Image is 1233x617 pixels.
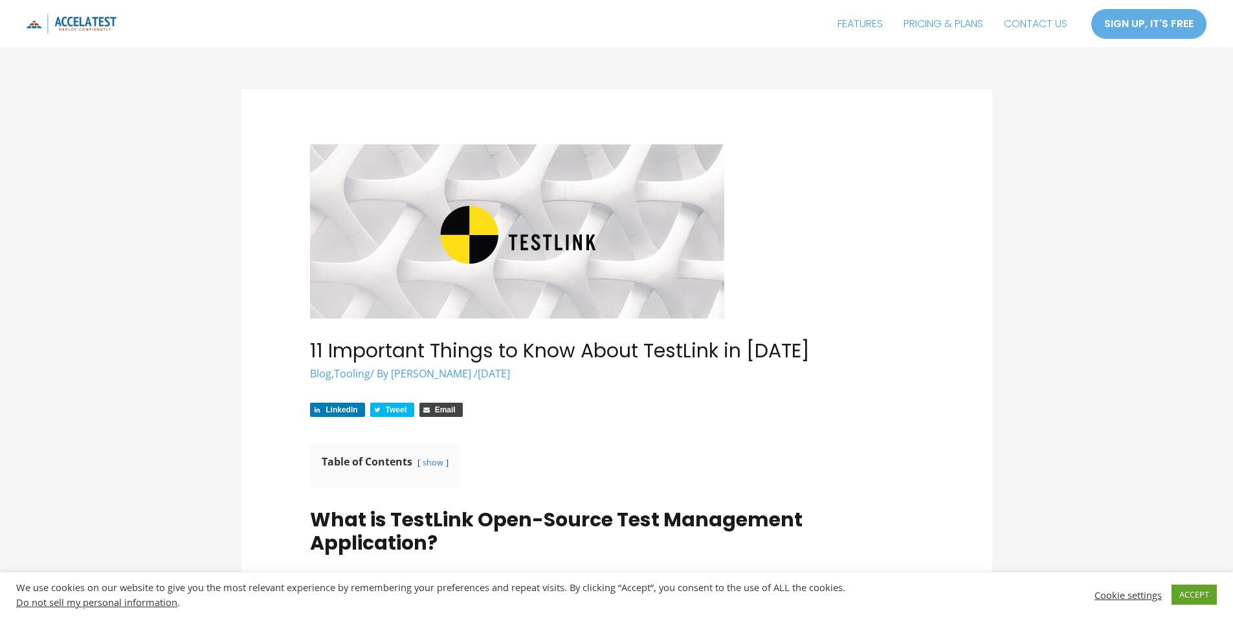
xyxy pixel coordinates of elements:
[16,596,857,608] div: .
[1172,585,1217,605] a: ACCEPT
[310,403,364,417] a: Share on LinkedIn
[310,366,331,381] a: Blog
[26,14,117,34] img: icon
[310,506,803,557] strong: What is TestLink Open-Source Test Management Application?
[435,405,456,414] span: Email
[310,366,370,381] span: ,
[1094,589,1162,601] a: Cookie settings
[1091,8,1207,39] a: SIGN UP, IT'S FREE
[370,403,414,417] a: Share on Twitter
[419,403,463,417] a: Share via Email
[310,144,724,319] img: Test Link Test Case Management
[310,366,923,381] div: / By /
[334,366,370,381] a: Tooling
[326,405,357,414] span: LinkedIn
[16,596,177,609] a: Do not sell my personal information
[391,366,474,381] a: [PERSON_NAME]
[16,581,857,608] div: We use cookies on our website to give you the most relevant experience by remembering your prefer...
[423,456,443,468] a: show
[893,8,994,40] a: PRICING & PLANS
[386,405,407,414] span: Tweet
[310,339,923,363] h1: 11 Important Things to Know About TestLink in [DATE]
[827,8,1078,40] nav: Site Navigation
[827,8,893,40] a: FEATURES
[478,366,510,381] span: [DATE]
[391,366,471,381] span: [PERSON_NAME]
[322,454,412,469] b: Table of Contents
[994,8,1078,40] a: CONTACT US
